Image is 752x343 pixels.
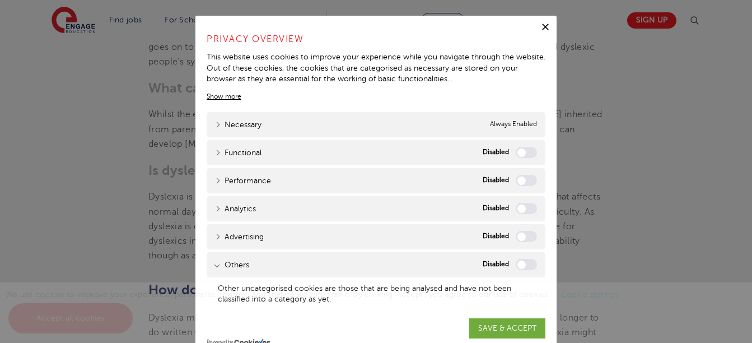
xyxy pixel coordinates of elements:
a: Analytics [215,203,256,215]
a: Functional [215,147,261,159]
span: Always Enabled [490,119,537,131]
h4: Privacy Overview [207,33,545,46]
div: This website uses cookies to improve your experience while you navigate through the website. Out ... [207,52,545,85]
a: Accept all cookies [8,303,133,333]
a: Advertising [215,231,264,243]
a: Necessary [215,119,261,131]
a: Cookie settings [561,290,619,299]
a: Performance [215,175,271,187]
a: Show more [207,91,241,101]
a: Others [215,259,249,271]
span: We use cookies to improve your experience, personalise content, and analyse website traffic. By c... [6,290,630,322]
